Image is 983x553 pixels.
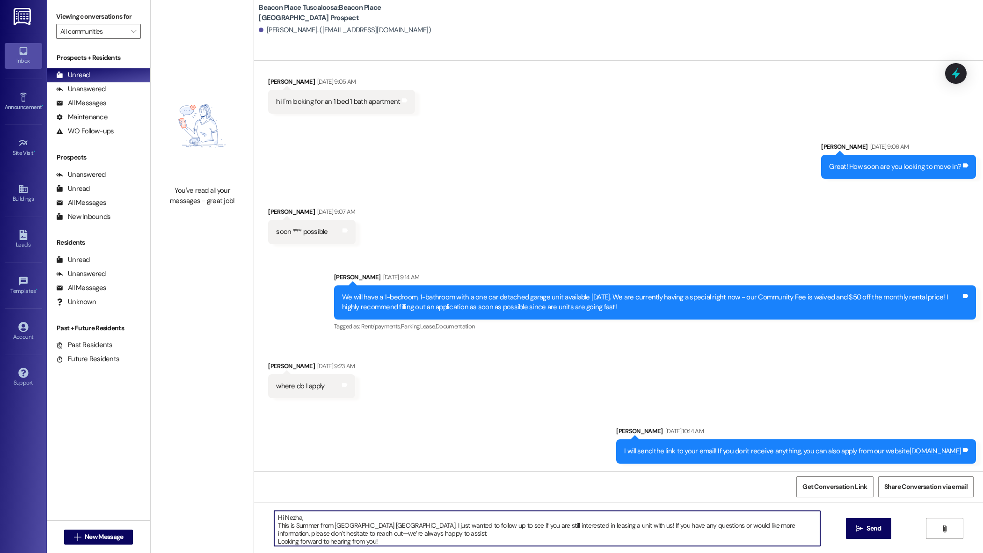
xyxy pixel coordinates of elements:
[884,482,968,492] span: Share Conversation via email
[868,142,909,152] div: [DATE] 9:06 AM
[315,77,356,87] div: [DATE] 9:05 AM
[259,25,431,35] div: [PERSON_NAME]. ([EMAIL_ADDRESS][DOMAIN_NAME])
[878,476,974,497] button: Share Conversation via email
[161,71,243,181] img: empty-state
[36,286,37,293] span: •
[420,322,436,330] span: Lease ,
[56,98,106,108] div: All Messages
[268,361,355,374] div: [PERSON_NAME]
[624,446,961,456] div: I will send the link to your email! If you don't receive anything, you can also apply from our we...
[315,361,355,371] div: [DATE] 9:23 AM
[821,142,976,155] div: [PERSON_NAME]
[5,135,42,160] a: Site Visit •
[60,24,126,39] input: All communities
[74,533,81,541] i: 
[866,524,881,533] span: Send
[268,207,355,220] div: [PERSON_NAME]
[829,162,961,172] div: Great! How soon are you looking to move in?
[56,212,110,222] div: New Inbounds
[334,272,976,285] div: [PERSON_NAME]
[56,170,106,180] div: Unanswered
[161,186,243,206] div: You've read all your messages - great job!
[361,322,401,330] span: Rent/payments ,
[268,77,415,90] div: [PERSON_NAME]
[56,198,106,208] div: All Messages
[381,272,420,282] div: [DATE] 9:14 AM
[5,273,42,298] a: Templates •
[56,340,113,350] div: Past Residents
[14,8,33,25] img: ResiDesk Logo
[47,238,150,247] div: Residents
[274,511,820,546] textarea: Hi Nezha, This is Summer from [GEOGRAPHIC_DATA] [GEOGRAPHIC_DATA]. I just wanted to follow up to ...
[56,84,106,94] div: Unanswered
[64,530,133,545] button: New Message
[56,70,90,80] div: Unread
[5,43,42,68] a: Inbox
[5,227,42,252] a: Leads
[276,381,324,391] div: where do I apply
[47,323,150,333] div: Past + Future Residents
[334,320,976,333] div: Tagged as:
[56,269,106,279] div: Unanswered
[34,148,35,155] span: •
[56,255,90,265] div: Unread
[342,292,961,313] div: We will have a 1-bedroom, 1-bathroom with a one car detached garage unit available [DATE]. We are...
[5,181,42,206] a: Buildings
[436,322,475,330] span: Documentation
[276,227,328,237] div: soon *** possible
[401,322,420,330] span: Parking ,
[85,532,123,542] span: New Message
[56,184,90,194] div: Unread
[56,9,141,24] label: Viewing conversations for
[56,283,106,293] div: All Messages
[315,207,356,217] div: [DATE] 9:07 AM
[910,446,961,456] a: [DOMAIN_NAME]
[56,297,96,307] div: Unknown
[5,319,42,344] a: Account
[56,126,114,136] div: WO Follow-ups
[47,153,150,162] div: Prospects
[47,53,150,63] div: Prospects + Residents
[802,482,867,492] span: Get Conversation Link
[796,476,873,497] button: Get Conversation Link
[846,518,891,539] button: Send
[616,426,976,439] div: [PERSON_NAME]
[42,102,43,109] span: •
[259,3,446,23] b: Beacon Place Tuscaloosa: Beacon Place [GEOGRAPHIC_DATA] Prospect
[663,426,704,436] div: [DATE] 10:14 AM
[856,525,863,532] i: 
[56,354,119,364] div: Future Residents
[5,365,42,390] a: Support
[56,112,108,122] div: Maintenance
[941,525,948,532] i: 
[131,28,136,35] i: 
[276,97,400,107] div: hi I'm looking for an 1 bed 1 bath apartment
